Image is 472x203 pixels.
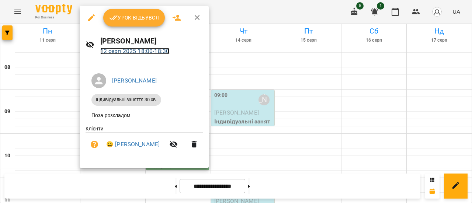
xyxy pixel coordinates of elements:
ul: Клієнти [86,125,203,159]
h6: [PERSON_NAME] [100,35,203,47]
a: 12 серп 2025 18:00-18:30 [100,48,170,55]
li: Поза розкладом [86,109,203,122]
a: 😀 [PERSON_NAME] [106,140,160,149]
button: Урок відбувся [103,9,165,27]
span: Урок відбувся [109,13,159,22]
button: Візит ще не сплачено. Додати оплату? [86,136,103,153]
a: [PERSON_NAME] [112,77,157,84]
span: Індивідуальні заняття 30 хв. [91,97,161,103]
